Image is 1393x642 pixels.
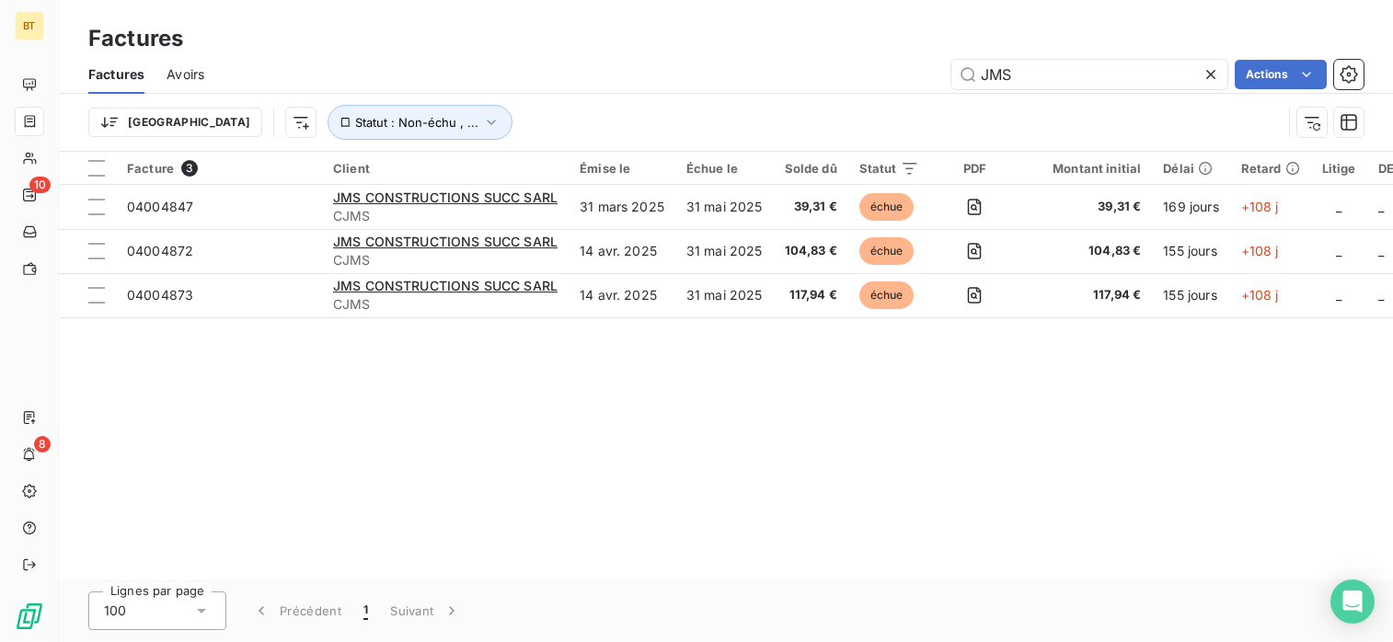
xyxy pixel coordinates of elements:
[1163,161,1218,176] div: Délai
[328,105,512,140] button: Statut : Non-échu , ...
[333,278,558,293] span: JMS CONSTRUCTIONS SUCC SARL
[569,273,675,317] td: 14 avr. 2025
[569,185,675,229] td: 31 mars 2025
[29,177,51,193] span: 10
[241,591,352,630] button: Précédent
[1378,199,1384,214] span: _
[785,161,837,176] div: Solde dû
[1241,199,1279,214] span: +108 j
[859,237,915,265] span: échue
[127,161,174,176] span: Facture
[1030,198,1141,216] span: 39,31 €
[951,60,1227,89] input: Rechercher
[1378,287,1384,303] span: _
[127,287,193,303] span: 04004873
[1030,242,1141,260] span: 104,83 €
[1235,60,1327,89] button: Actions
[333,161,558,176] div: Client
[941,161,1008,176] div: PDF
[785,286,837,304] span: 117,94 €
[1030,286,1141,304] span: 117,94 €
[127,199,193,214] span: 04004847
[859,281,915,309] span: échue
[379,591,472,630] button: Suivant
[1241,161,1300,176] div: Retard
[675,229,774,273] td: 31 mai 2025
[785,242,837,260] span: 104,83 €
[88,65,144,84] span: Factures
[167,65,204,84] span: Avoirs
[1330,579,1375,624] div: Open Intercom Messenger
[1322,161,1356,176] div: Litige
[1152,273,1229,317] td: 155 jours
[785,198,837,216] span: 39,31 €
[675,185,774,229] td: 31 mai 2025
[1030,161,1141,176] div: Montant initial
[1336,243,1341,258] span: _
[675,273,774,317] td: 31 mai 2025
[1152,185,1229,229] td: 169 jours
[686,161,763,176] div: Échue le
[127,243,193,258] span: 04004872
[859,161,919,176] div: Statut
[333,295,558,314] span: CJMS
[333,251,558,269] span: CJMS
[859,193,915,221] span: échue
[1241,287,1279,303] span: +108 j
[333,234,558,249] span: JMS CONSTRUCTIONS SUCC SARL
[88,22,183,55] h3: Factures
[580,161,664,176] div: Émise le
[104,602,126,620] span: 100
[352,591,379,630] button: 1
[1336,199,1341,214] span: _
[569,229,675,273] td: 14 avr. 2025
[34,436,51,453] span: 8
[1336,287,1341,303] span: _
[1152,229,1229,273] td: 155 jours
[363,602,368,620] span: 1
[1241,243,1279,258] span: +108 j
[181,160,198,177] span: 3
[15,11,44,40] div: BT
[1378,243,1384,258] span: _
[88,108,262,137] button: [GEOGRAPHIC_DATA]
[333,207,558,225] span: CJMS
[15,602,44,631] img: Logo LeanPay
[355,115,478,130] span: Statut : Non-échu , ...
[333,189,558,205] span: JMS CONSTRUCTIONS SUCC SARL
